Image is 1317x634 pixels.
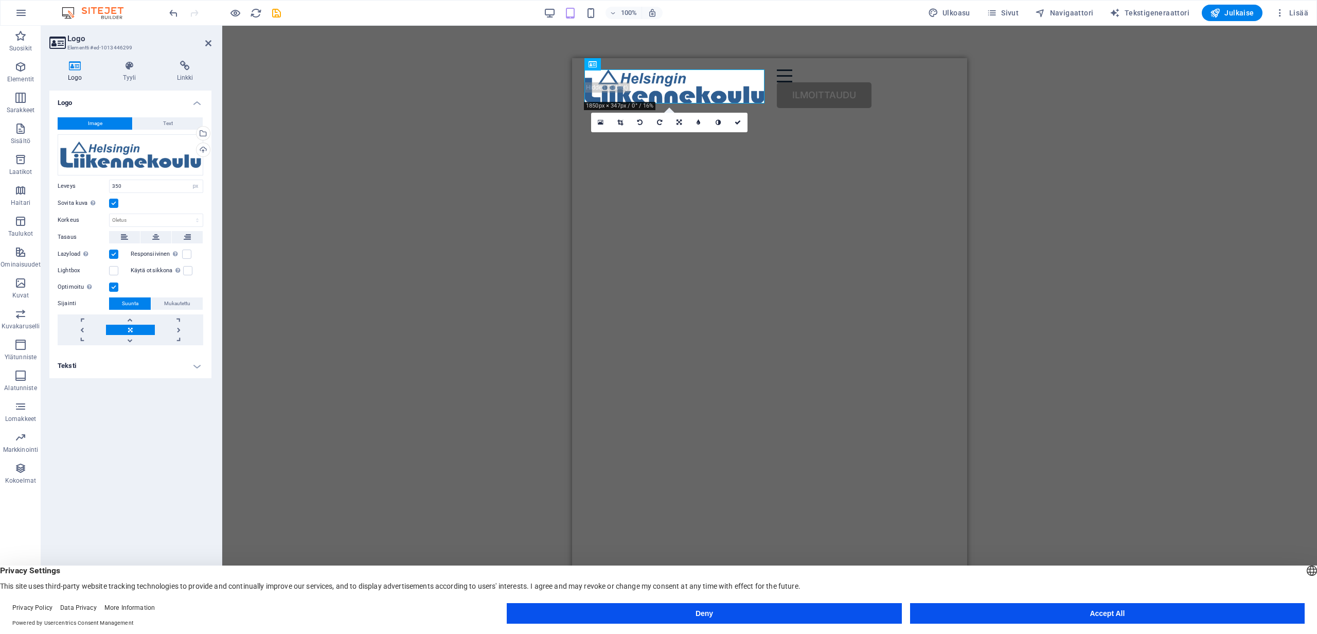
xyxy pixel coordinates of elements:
button: Tekstigeneraattori [1106,5,1194,21]
label: Sijainti [58,297,109,310]
button: Text [133,117,203,130]
button: Navigaattori [1031,5,1097,21]
p: Kokoelmat [5,477,36,485]
a: Muuta suuntaa [669,113,689,132]
p: Haitari [11,199,30,207]
button: Mukautettu [151,297,203,310]
span: Tekstigeneraattori [1110,8,1189,18]
p: Taulukot [8,230,33,238]
span: Suunta [122,297,138,310]
i: Kumoa: Muuta kuvan leveyttä (Ctrl+Z) [168,7,180,19]
p: Alatunniste [4,384,37,392]
button: Ulkoasu [924,5,974,21]
i: Koon muuttuessa säädä zoomaustaso automaattisesti sopimaan valittuun laitteeseen. [648,8,657,17]
a: Rajaus-tila [611,113,630,132]
button: reload [250,7,262,19]
label: Tasaus [58,231,109,243]
h4: Logo [49,61,104,82]
p: Sarakkeet [7,106,34,114]
label: Leveys [58,183,109,189]
p: Sisältö [11,137,30,145]
a: Kierrä vasemmalle 90° [630,113,650,132]
h4: Logo [49,91,211,109]
h6: 100% [621,7,637,19]
a: Kierrä oikealle 90° [650,113,669,132]
div: HLK_logo_ilman_taustavaria-qdvHRrnpfKQpqLyTmmgWbg.png [58,134,203,175]
a: Vahvista ( ⌘ ⏎ ) [728,113,748,132]
p: Elementit [7,75,34,83]
button: Sivut [983,5,1023,21]
span: Image [88,117,102,130]
span: Ulkoasu [928,8,970,18]
span: Lisää [1275,8,1308,18]
span: Sivut [987,8,1019,18]
p: Markkinointi [3,446,38,454]
a: Harmaasävy [708,113,728,132]
button: Image [58,117,132,130]
span: Julkaise [1210,8,1254,18]
label: Optimoitu [58,281,109,293]
p: Kuvakaruselli [2,322,40,330]
a: Valitse tiedostot tiedostonhallinnasta, kuvapankista tai lataa tiedosto(ja) [591,113,611,132]
h4: Linkki [158,61,211,82]
label: Käytä otsikkona [131,265,183,277]
img: Editor Logo [59,7,136,19]
p: Lomakkeet [5,415,36,423]
button: 100% [606,7,642,19]
label: Sovita kuva [58,197,109,209]
button: Lisää [1271,5,1312,21]
h4: Teksti [49,354,211,378]
p: Suosikit [9,44,32,52]
label: Lazyload [58,248,109,260]
i: Lataa sivu uudelleen [250,7,262,19]
p: Ylätunniste [5,353,37,361]
label: Responsiivinen [131,248,182,260]
span: Mukautettu [164,297,190,310]
label: Lightbox [58,265,109,277]
button: Suunta [109,297,151,310]
p: Laatikot [9,168,32,176]
div: Ulkoasu (Ctrl+Alt+Y) [924,5,974,21]
h3: Elementti #ed-1013446299 [67,43,191,52]
button: save [270,7,282,19]
button: undo [167,7,180,19]
h2: Logo [67,34,211,43]
label: Korkeus [58,217,109,223]
p: Ominaisuudet [1,260,40,269]
button: Napsauta tästä poistuaksesi esikatselutilasta ja jatkaaksesi muokkaamista [229,7,241,19]
a: Sumenna [689,113,708,132]
button: Julkaise [1202,5,1262,21]
i: Tallenna (Ctrl+S) [271,7,282,19]
p: Kuvat [12,291,29,300]
h4: Tyyli [104,61,158,82]
span: Navigaattori [1035,8,1093,18]
span: Text [163,117,173,130]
